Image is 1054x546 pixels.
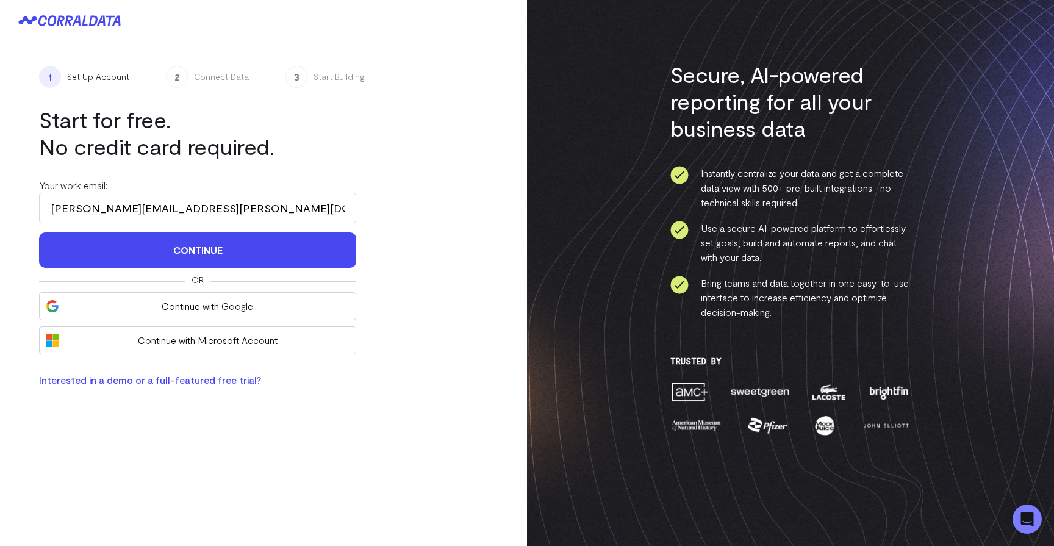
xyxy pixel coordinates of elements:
span: Or [192,274,204,286]
label: Your work email: [39,179,107,191]
li: Bring teams and data together in one easy-to-use interface to increase efficiency and optimize de... [670,276,911,320]
span: Connect Data [194,71,249,83]
li: Use a secure AI-powered platform to effortlessly set goals, build and automate reports, and chat ... [670,221,911,265]
h3: Secure, AI-powered reporting for all your business data [670,61,911,142]
span: 1 [39,66,61,88]
h3: Trusted By [670,356,911,366]
span: 3 [285,66,307,88]
span: Continue with Google [65,299,350,314]
input: Enter your work email address [39,193,356,223]
span: Start Building [314,71,365,83]
a: Interested in a demo or a full-featured free trial? [39,374,261,386]
button: Continue with Google [39,292,356,320]
span: Continue with Microsoft Account [65,333,350,348]
span: Set Up Account [67,71,129,83]
span: 2 [166,66,188,88]
button: Continue [39,232,356,268]
button: Continue with Microsoft Account [39,326,356,354]
div: Open Intercom Messenger [1013,505,1042,534]
li: Instantly centralize your data and get a complete data view with 500+ pre-built integrations—no t... [670,166,911,210]
h1: Start for free. No credit card required. [39,106,356,160]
